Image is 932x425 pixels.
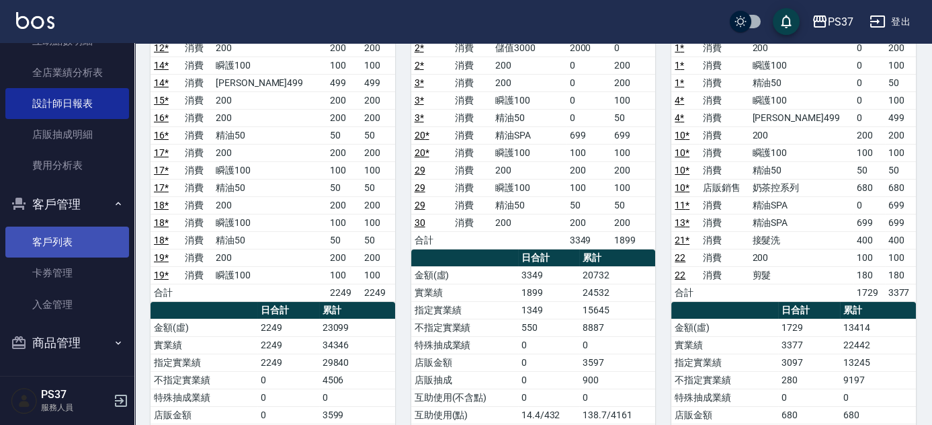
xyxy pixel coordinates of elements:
td: 100 [327,56,361,74]
td: 消費 [452,161,492,179]
td: 100 [885,91,916,109]
td: 400 [885,231,916,249]
td: 不指定實業績 [411,319,518,336]
td: 0 [778,389,840,406]
td: 消費 [181,266,212,284]
td: 200 [492,214,566,231]
td: 9197 [840,371,916,389]
td: 0 [566,56,611,74]
a: 入金管理 [5,289,129,320]
td: 0 [257,371,319,389]
td: 消費 [181,231,212,249]
td: 200 [361,109,395,126]
td: 消費 [452,109,492,126]
img: Logo [16,12,54,29]
a: 客戶列表 [5,227,129,258]
td: 1729 [778,319,840,336]
td: 200 [361,39,395,56]
td: 200 [566,161,611,179]
td: 1899 [518,284,580,301]
td: 2000 [566,39,611,56]
td: 消費 [452,126,492,144]
td: 50 [611,109,655,126]
a: 22 [675,270,685,280]
td: 200 [327,39,361,56]
td: 0 [566,74,611,91]
td: 瞬護100 [212,266,327,284]
td: 店販金額 [671,406,778,424]
td: 消費 [181,179,212,196]
td: 消費 [181,109,212,126]
td: 50 [885,161,916,179]
a: 30 [415,217,425,228]
td: 680 [840,406,916,424]
td: 200 [212,39,327,56]
td: 精油50 [212,179,327,196]
td: 50 [853,161,884,179]
button: 商品管理 [5,325,129,360]
td: 699 [885,214,916,231]
td: 200 [492,56,566,74]
td: 店販金額 [411,354,518,371]
td: 瞬護100 [212,56,327,74]
td: 24532 [579,284,655,301]
td: 消費 [181,126,212,144]
td: 消費 [181,161,212,179]
td: 消費 [181,249,212,266]
img: Person [11,387,38,414]
th: 累計 [319,302,395,319]
a: 設計師日報表 [5,88,129,119]
td: 2249 [327,284,361,301]
td: 50 [566,196,611,214]
button: save [773,8,800,35]
td: 消費 [700,126,749,144]
a: 29 [415,165,425,176]
a: 29 [415,200,425,210]
td: 100 [853,144,884,161]
a: 29 [415,182,425,193]
td: 金額(虛) [151,319,257,336]
td: 23099 [319,319,395,336]
td: 550 [518,319,580,336]
td: 合計 [671,284,700,301]
a: 全店業績分析表 [5,57,129,88]
td: 100 [611,179,655,196]
td: 瞬護100 [749,56,853,74]
td: 精油SPA [492,126,566,144]
td: 699 [611,126,655,144]
td: 20732 [579,266,655,284]
td: 瞬護100 [212,161,327,179]
td: 消費 [452,39,492,56]
td: 精油50 [212,231,327,249]
td: 金額(虛) [411,266,518,284]
td: 100 [566,179,611,196]
td: 店販抽成 [411,371,518,389]
td: 100 [566,144,611,161]
td: 消費 [700,144,749,161]
td: 互助使用(不含點) [411,389,518,406]
td: 消費 [452,74,492,91]
td: 3097 [778,354,840,371]
th: 累計 [840,302,916,319]
td: 50 [361,179,395,196]
td: 精油SPA [749,214,853,231]
td: 499 [361,74,395,91]
td: 499 [885,109,916,126]
td: 金額(虛) [671,319,778,336]
td: 200 [212,144,327,161]
td: 8887 [579,319,655,336]
table: a dense table [411,22,656,249]
td: 100 [327,214,361,231]
td: 消費 [452,144,492,161]
td: 200 [212,109,327,126]
td: 精油50 [212,126,327,144]
td: 499 [327,74,361,91]
div: PS37 [828,13,853,30]
td: 100 [885,249,916,266]
td: 100 [361,56,395,74]
td: 200 [853,126,884,144]
td: 消費 [181,91,212,109]
td: 200 [327,109,361,126]
td: 消費 [452,91,492,109]
td: 200 [885,39,916,56]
